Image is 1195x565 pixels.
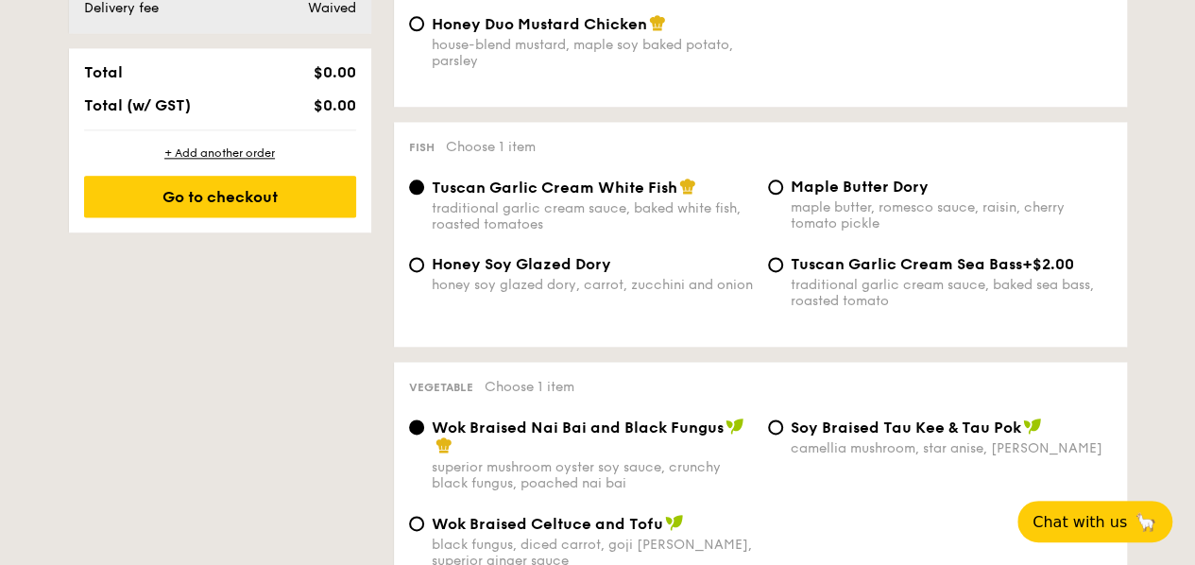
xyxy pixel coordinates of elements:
div: superior mushroom oyster soy sauce, crunchy black fungus, poached nai bai [432,459,753,491]
img: icon-vegan.f8ff3823.svg [1023,418,1042,435]
span: Honey Duo Mustard Chicken [432,15,647,33]
div: traditional garlic cream sauce, baked sea bass, roasted tomato [791,277,1112,309]
span: Tuscan Garlic Cream Sea Bass [791,255,1022,273]
div: + Add another order [84,146,356,161]
input: Tuscan Garlic Cream White Fishtraditional garlic cream sauce, baked white fish, roasted tomatoes [409,180,424,195]
span: $0.00 [313,63,355,81]
img: icon-vegan.f8ff3823.svg [665,514,684,531]
span: Total [84,63,123,81]
span: +$2.00 [1022,255,1074,273]
img: icon-chef-hat.a58ddaea.svg [679,178,696,195]
input: Wok Braised Celtuce and Tofublack fungus, diced carrot, goji [PERSON_NAME], superior ginger sauce [409,516,424,531]
img: icon-vegan.f8ff3823.svg [726,418,744,435]
span: Tuscan Garlic Cream White Fish [432,179,677,197]
span: Maple Butter Dory [791,178,929,196]
input: Honey Duo Mustard Chickenhouse-blend mustard, maple soy baked potato, parsley [409,16,424,31]
input: Maple Butter Dorymaple butter, romesco sauce, raisin, cherry tomato pickle [768,180,783,195]
span: Chat with us [1033,513,1127,531]
button: Chat with us🦙 [1017,501,1172,542]
div: camellia mushroom, star anise, [PERSON_NAME] [791,440,1112,456]
span: $0.00 [313,96,355,114]
span: Honey Soy Glazed Dory [432,255,611,273]
span: Vegetable [409,381,473,394]
span: Choose 1 item [446,139,536,155]
span: Fish [409,141,435,154]
input: Honey Soy Glazed Doryhoney soy glazed dory, carrot, zucchini and onion [409,257,424,272]
span: Total (w/ GST) [84,96,191,114]
div: honey soy glazed dory, carrot, zucchini and onion [432,277,753,293]
div: Go to checkout [84,176,356,217]
img: icon-chef-hat.a58ddaea.svg [649,14,666,31]
div: maple butter, romesco sauce, raisin, cherry tomato pickle [791,199,1112,231]
input: ⁠Soy Braised Tau Kee & Tau Pokcamellia mushroom, star anise, [PERSON_NAME] [768,419,783,435]
span: Choose 1 item [485,379,574,395]
div: house-blend mustard, maple soy baked potato, parsley [432,37,753,69]
input: Wok Braised Nai Bai and Black Fungussuperior mushroom oyster soy sauce, crunchy black fungus, poa... [409,419,424,435]
img: icon-chef-hat.a58ddaea.svg [435,437,452,454]
span: Wok Braised Nai Bai and Black Fungus [432,419,724,437]
span: Wok Braised Celtuce and Tofu [432,515,663,533]
span: ⁠Soy Braised Tau Kee & Tau Pok [791,419,1021,437]
span: 🦙 [1135,511,1157,533]
div: traditional garlic cream sauce, baked white fish, roasted tomatoes [432,200,753,232]
input: Tuscan Garlic Cream Sea Bass+$2.00traditional garlic cream sauce, baked sea bass, roasted tomato [768,257,783,272]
